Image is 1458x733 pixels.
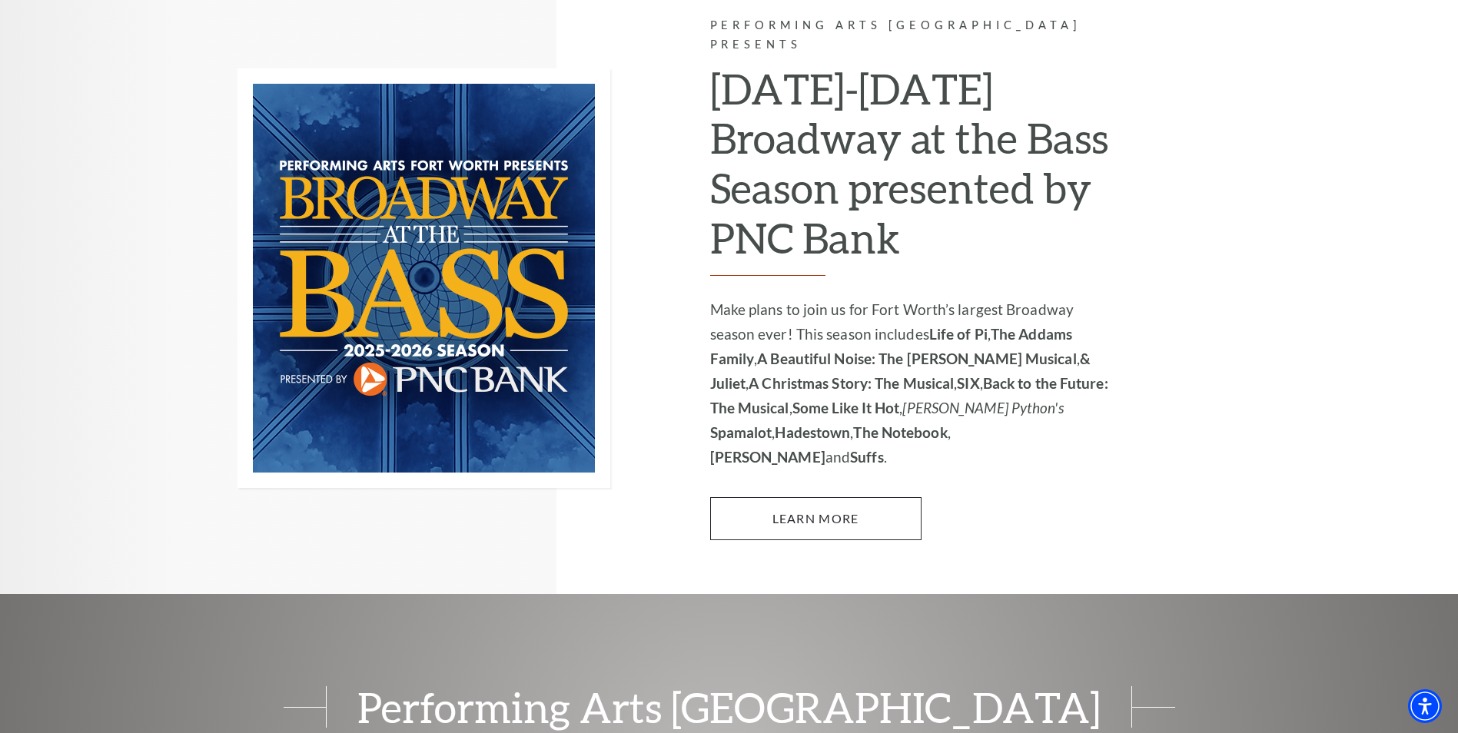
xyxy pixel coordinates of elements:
strong: A Beautiful Noise: The [PERSON_NAME] Musical [757,350,1076,367]
strong: Life of Pi [929,325,988,343]
strong: SIX [957,374,979,392]
p: Performing Arts [GEOGRAPHIC_DATA] Presents [710,16,1121,55]
strong: Some Like It Hot [792,399,900,416]
strong: Back to the Future: The Musical [710,374,1108,416]
strong: Suffs [850,448,884,466]
strong: A Christmas Story: The Musical [749,374,954,392]
strong: Spamalot [710,423,772,441]
div: Accessibility Menu [1408,689,1442,723]
strong: & Juliet [710,350,1091,392]
strong: The Addams Family [710,325,1072,367]
em: [PERSON_NAME] Python's [902,399,1063,416]
h2: [DATE]-[DATE] Broadway at the Bass Season presented by PNC Bank [710,64,1121,276]
p: Make plans to join us for Fort Worth’s largest Broadway season ever! This season includes , , , ,... [710,297,1121,469]
span: Performing Arts [GEOGRAPHIC_DATA] [326,686,1132,728]
strong: Hadestown [775,423,850,441]
strong: The Notebook [853,423,947,441]
strong: [PERSON_NAME] [710,448,825,466]
a: Learn More 2025-2026 Broadway at the Bass Season presented by PNC Bank [710,497,922,540]
img: Performing Arts Fort Worth Presents [237,68,610,488]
